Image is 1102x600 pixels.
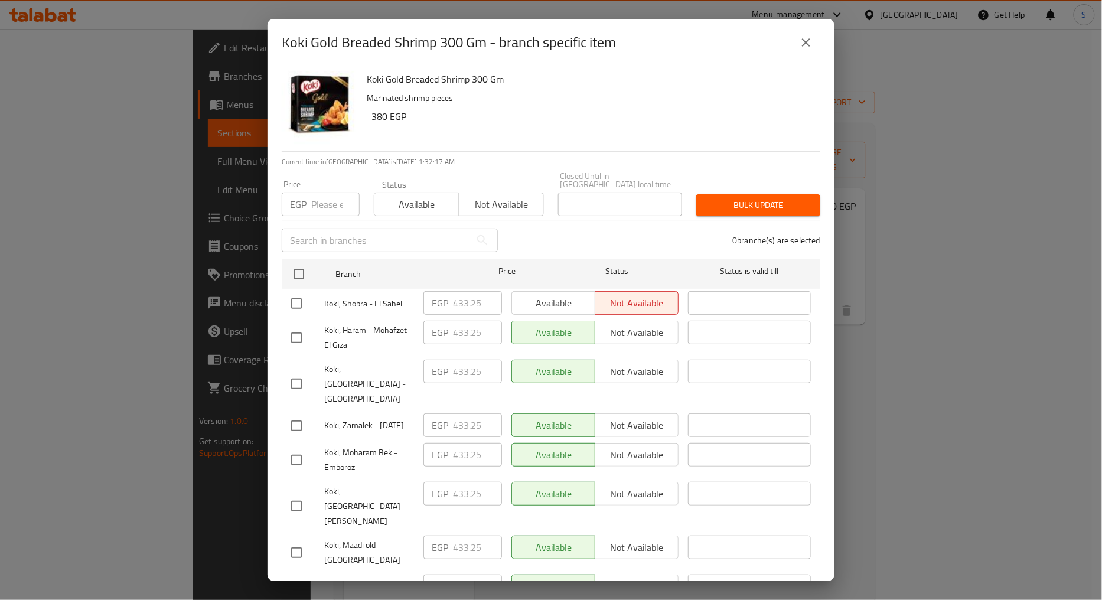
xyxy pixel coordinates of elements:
p: 0 branche(s) are selected [732,234,820,246]
p: EGP [432,448,448,462]
input: Please enter price [453,536,502,559]
p: Marinated shrimp pieces [367,91,811,106]
p: EGP [432,364,448,379]
span: Available [379,196,454,213]
h6: 380 EGP [371,108,811,125]
img: Koki Gold Breaded Shrimp 300 Gm [282,71,357,146]
p: EGP [432,579,448,594]
p: EGP [432,325,448,340]
input: Please enter price [453,482,502,506]
input: Please enter price [453,360,502,383]
button: Available [374,193,459,216]
input: Please enter price [453,575,502,598]
input: Please enter price [453,291,502,315]
span: Koki, Zamalek - [DATE] [324,418,414,433]
span: Koki, Haram - Mohafzet El Giza [324,323,414,353]
button: close [792,28,820,57]
input: Please enter price [453,443,502,467]
p: EGP [432,540,448,555]
span: Price [468,264,546,279]
span: Status [556,264,679,279]
h2: Koki Gold Breaded Shrimp 300 Gm - branch specific item [282,33,616,52]
p: Current time in [GEOGRAPHIC_DATA] is [DATE] 1:32:17 AM [282,156,820,167]
span: Bulk update [706,198,811,213]
span: Koki, [GEOGRAPHIC_DATA][PERSON_NAME] [324,484,414,529]
span: Koki, Maadi old - [GEOGRAPHIC_DATA] [324,538,414,568]
span: Branch [335,267,458,282]
p: EGP [432,418,448,432]
input: Please enter price [453,321,502,344]
button: Not available [458,193,543,216]
span: Koki, Shobra - El Sahel [324,296,414,311]
input: Please enter price [311,193,360,216]
h6: Koki Gold Breaded Shrimp 300 Gm [367,71,811,87]
span: Status is valid till [688,264,811,279]
input: Search in branches [282,229,471,252]
button: Bulk update [696,194,820,216]
p: EGP [432,487,448,501]
p: EGP [432,296,448,310]
span: Koki, Moharam Bek - Emboroz [324,445,414,475]
input: Please enter price [453,413,502,437]
span: Not available [464,196,539,213]
p: EGP [290,197,307,211]
span: Koki, [GEOGRAPHIC_DATA] - [GEOGRAPHIC_DATA] [324,362,414,406]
